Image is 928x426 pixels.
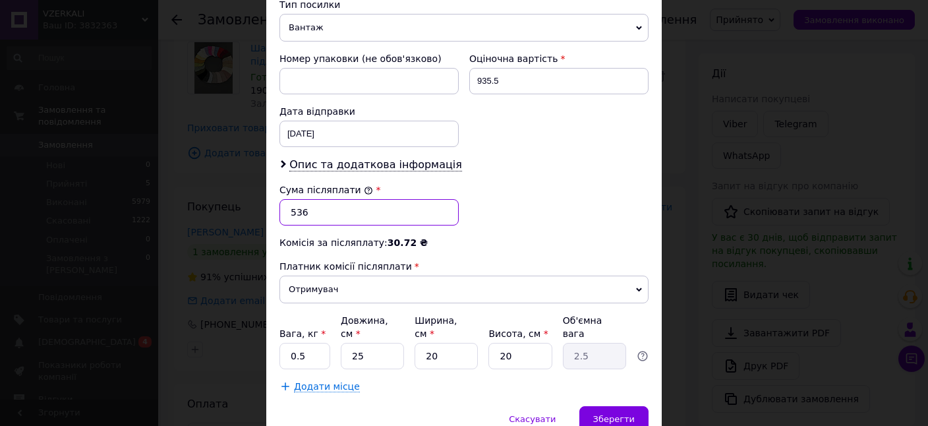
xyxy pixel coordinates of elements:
div: Об'ємна вага [563,314,626,340]
div: Оціночна вартість [469,52,649,65]
div: Комісія за післяплату: [279,236,649,249]
span: Додати місце [294,381,360,392]
span: Опис та додаткова інформація [289,158,462,171]
span: Вантаж [279,14,649,42]
span: Отримувач [279,276,649,303]
label: Вага, кг [279,328,326,339]
span: Скасувати [509,414,556,424]
label: Сума післяплати [279,185,373,195]
div: Номер упаковки (не обов'язково) [279,52,459,65]
span: 30.72 ₴ [388,237,428,248]
label: Ширина, см [415,315,457,339]
div: Дата відправки [279,105,459,118]
label: Висота, см [488,328,548,339]
span: Зберегти [593,414,635,424]
label: Довжина, см [341,315,388,339]
span: Платник комісії післяплати [279,261,412,272]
